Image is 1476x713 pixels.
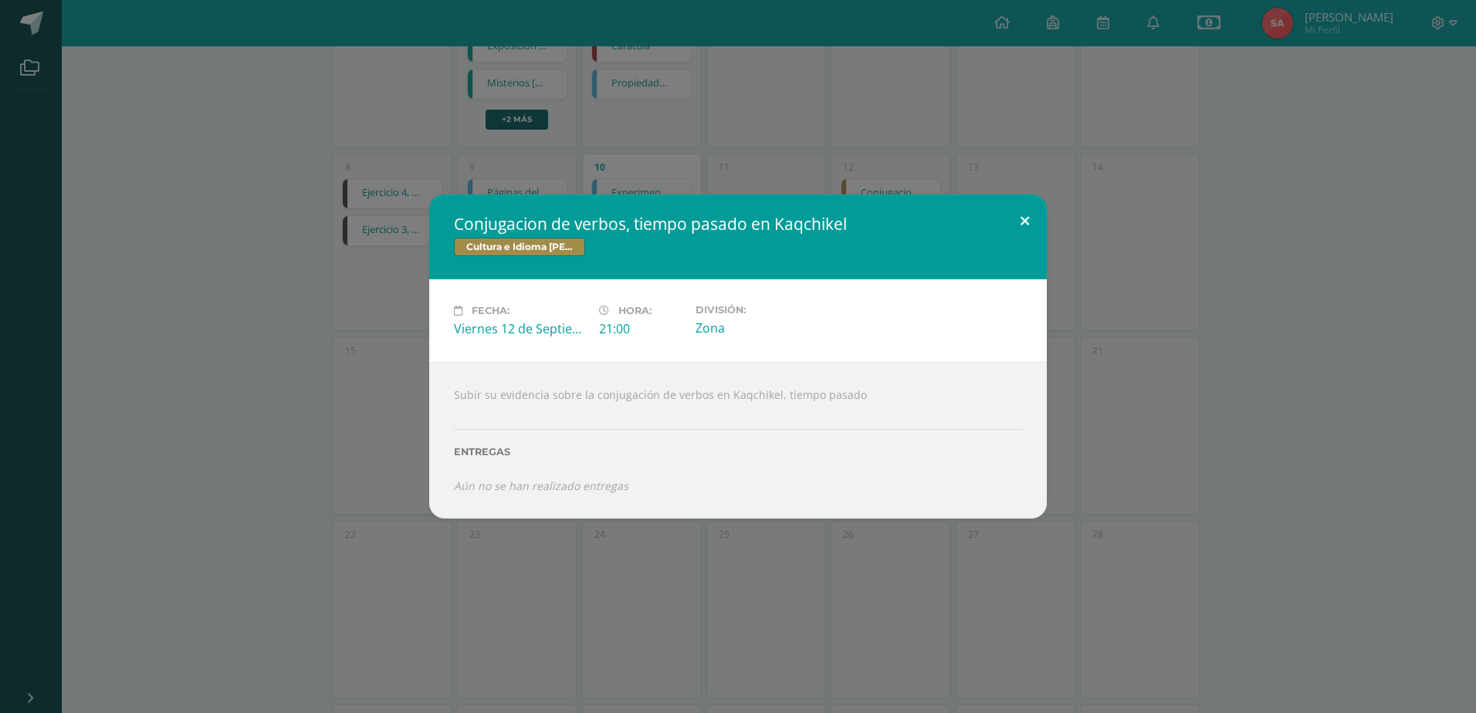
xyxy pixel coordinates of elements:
[454,213,1022,235] h2: Conjugacion de verbos, tiempo pasado en Kaqchikel
[454,478,628,493] i: Aún no se han realizado entregas
[472,305,509,316] span: Fecha:
[429,362,1047,518] div: Subir su evidencia sobre la conjugación de verbos en Kaqchikel, tiempo pasado
[599,320,683,337] div: 21:00
[618,305,652,316] span: Hora:
[454,320,587,337] div: Viernes 12 de Septiembre
[454,446,1022,458] label: Entregas
[1003,194,1047,247] button: Close (Esc)
[696,319,828,336] div: Zona
[696,304,828,316] label: División:
[454,238,585,256] span: Cultura e Idioma [PERSON_NAME] o Xinca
